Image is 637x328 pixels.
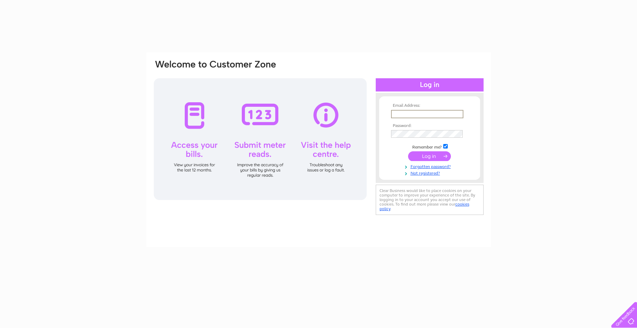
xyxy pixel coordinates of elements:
th: Password: [389,123,470,128]
td: Remember me? [389,143,470,150]
div: Clear Business would like to place cookies on your computer to improve your experience of the sit... [376,185,484,215]
a: Not registered? [391,169,470,176]
input: Submit [408,151,451,161]
a: cookies policy [380,202,469,211]
a: Forgotten password? [391,163,470,169]
th: Email Address: [389,103,470,108]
